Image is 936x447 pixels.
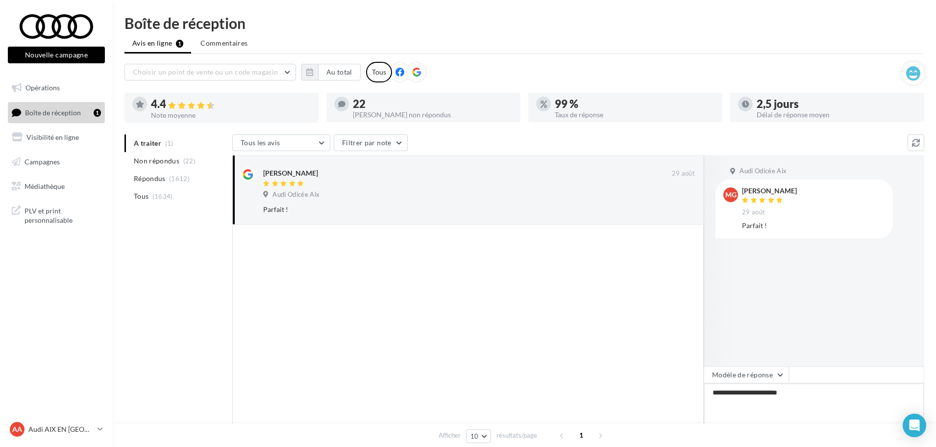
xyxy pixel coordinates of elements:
[6,102,107,123] a: Boîte de réception1
[903,414,926,437] div: Open Intercom Messenger
[12,424,22,434] span: AA
[353,99,513,109] div: 22
[200,38,247,48] span: Commentaires
[466,429,491,443] button: 10
[152,192,173,200] span: (1634)
[241,138,280,147] span: Tous les avis
[6,127,107,148] a: Visibilité en ligne
[133,68,278,76] span: Choisir un point de vente ou un code magasin
[6,152,107,172] a: Campagnes
[301,64,361,80] button: Au total
[555,99,714,109] div: 99 %
[263,205,631,214] div: Parfait !
[439,431,461,440] span: Afficher
[134,174,166,184] span: Répondus
[169,175,190,183] span: (1612)
[742,208,765,217] span: 29 août
[26,133,79,141] span: Visibilité en ligne
[28,424,94,434] p: Audi AIX EN [GEOGRAPHIC_DATA]
[496,431,537,440] span: résultats/page
[757,99,916,109] div: 2,5 jours
[183,157,196,165] span: (22)
[25,204,101,225] span: PLV et print personnalisable
[725,190,737,200] span: MG
[334,134,408,151] button: Filtrer par note
[6,200,107,229] a: PLV et print personnalisable
[124,64,296,80] button: Choisir un point de vente ou un code magasin
[263,168,318,178] div: [PERSON_NAME]
[25,108,81,116] span: Boîte de réception
[151,112,311,119] div: Note moyenne
[742,187,797,194] div: [PERSON_NAME]
[739,167,787,176] span: Audi Odicée Aix
[704,367,789,383] button: Modèle de réponse
[25,158,60,166] span: Campagnes
[124,16,924,30] div: Boîte de réception
[134,191,148,201] span: Tous
[470,432,479,440] span: 10
[134,156,179,166] span: Non répondus
[25,83,60,92] span: Opérations
[555,111,714,118] div: Taux de réponse
[8,420,105,439] a: AA Audi AIX EN [GEOGRAPHIC_DATA]
[366,62,392,82] div: Tous
[757,111,916,118] div: Délai de réponse moyen
[94,109,101,117] div: 1
[318,64,361,80] button: Au total
[353,111,513,118] div: [PERSON_NAME] non répondus
[25,182,65,190] span: Médiathèque
[272,190,320,199] span: Audi Odicée Aix
[6,78,107,98] a: Opérations
[6,176,107,197] a: Médiathèque
[151,99,311,110] div: 4.4
[573,427,589,443] span: 1
[742,221,885,231] div: Parfait !
[232,134,330,151] button: Tous les avis
[8,47,105,63] button: Nouvelle campagne
[672,169,695,178] span: 29 août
